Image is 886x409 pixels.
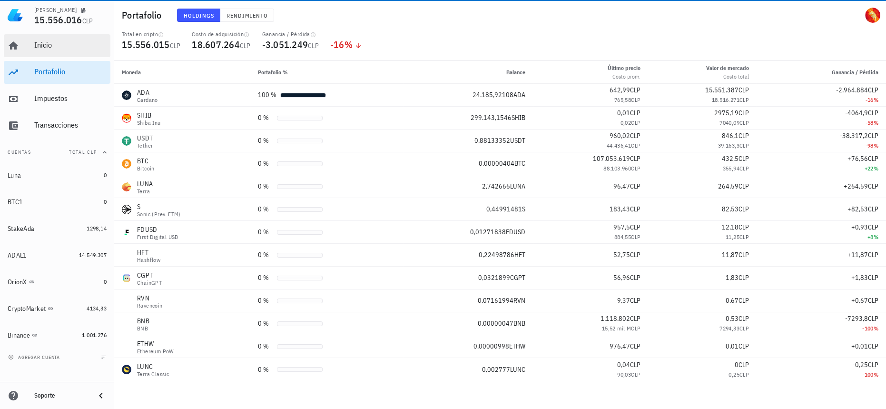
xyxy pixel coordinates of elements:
span: 355,94 [722,165,739,172]
span: CLP [738,273,749,282]
span: 11,87 [722,250,738,259]
span: CLP [868,360,878,369]
div: CGPT-icon [122,273,131,283]
span: 15,52 mil M [602,325,631,332]
th: Moneda [114,61,250,84]
span: 9,37 [617,296,630,305]
span: RVN [513,296,525,305]
div: 0 % [258,365,273,375]
div: ETHW [137,339,174,349]
span: SHIB [512,113,525,122]
div: Ravencoin [137,303,163,309]
span: 0,88133352 [474,136,510,145]
span: 957,5 [613,223,630,231]
span: 0,01271838 [470,228,506,236]
a: Impuestos [4,88,110,110]
div: 0 % [258,250,273,260]
div: 0 % [258,296,273,306]
span: BTC [514,159,525,168]
span: +264,59 [844,182,868,190]
span: CLP [630,273,640,282]
span: 7294,33 [719,325,739,332]
span: -2.964.884 [836,86,868,94]
div: LUNA-icon [122,182,131,191]
span: 2975,19 [714,109,738,117]
div: BNB [137,316,149,326]
span: +0,67 [851,296,868,305]
div: Soporte [34,392,88,399]
div: 0 % [258,136,273,146]
span: CLP [868,314,878,323]
button: Holdings [177,9,221,22]
div: RVN-icon [122,296,131,306]
span: 0,01 [617,109,630,117]
span: 0,00000047 [478,319,513,328]
div: 0 % [258,159,273,169]
span: CLP [631,371,640,378]
span: +0,01 [851,342,868,350]
div: -16 [330,40,362,50]
span: CLP [630,86,640,94]
div: -58 [764,118,878,128]
div: StakeAda [8,225,34,233]
span: Holdings [183,12,215,19]
span: CLP [631,119,640,126]
a: CryptoMarket 4134,33 [4,297,110,320]
a: Transacciones [4,114,110,137]
div: 0 % [258,227,273,237]
span: CGPT [510,273,525,282]
span: CLP [739,119,749,126]
span: 44.436,41 [606,142,631,149]
span: 7040,09 [719,119,739,126]
span: CLP [738,223,749,231]
div: Ganancia / Pérdida [262,30,319,38]
span: CLP [631,165,640,172]
span: CLP [82,17,93,25]
span: 0,0321899 [478,273,510,282]
span: 18.516.271 [712,96,739,103]
a: ADAL1 14.549.307 [4,244,110,267]
span: 264,59 [718,182,738,190]
th: Balance: Sin ordenar. Pulse para ordenar de forma ascendente. [404,61,533,84]
img: LedgiFi [8,8,23,23]
div: LUNC-icon [122,365,131,374]
span: Total CLP [69,149,97,155]
span: CLP [739,325,749,332]
span: CLP [630,314,640,323]
div: avatar [865,8,880,23]
div: Impuestos [34,94,107,103]
span: +1,83 [851,273,868,282]
div: Costo de adquisición [192,30,250,38]
div: Luna [8,171,21,180]
span: CLP [868,182,878,190]
span: 1298,14 [87,225,107,232]
span: 82,53 [722,205,738,213]
span: CLP [868,131,878,140]
span: 1.118.802 [601,314,630,323]
span: Ganancia / Pérdida [832,69,878,76]
span: % [874,371,878,378]
div: Portafolio [34,67,107,76]
span: CLP [868,273,878,282]
span: 12,18 [722,223,738,231]
span: 884,55 [614,233,631,240]
span: CLP [868,154,878,163]
div: USDT [137,133,153,143]
div: +8 [764,232,878,242]
span: 0,02 [620,119,631,126]
a: Portafolio [4,61,110,84]
span: 24.185,92108 [473,90,513,99]
span: Portafolio % [258,69,288,76]
div: FDUSD [137,225,178,234]
span: 15.556.016 [34,13,82,26]
div: HFT-icon [122,250,131,260]
span: CLP [739,371,749,378]
span: 0,04 [617,360,630,369]
div: 0 % [258,181,273,191]
span: 0,22498786 [479,250,514,259]
span: CLP [738,131,749,140]
span: LUNA [510,182,525,190]
span: CLP [738,182,749,190]
span: CLP [739,96,749,103]
span: CLP [738,250,749,259]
